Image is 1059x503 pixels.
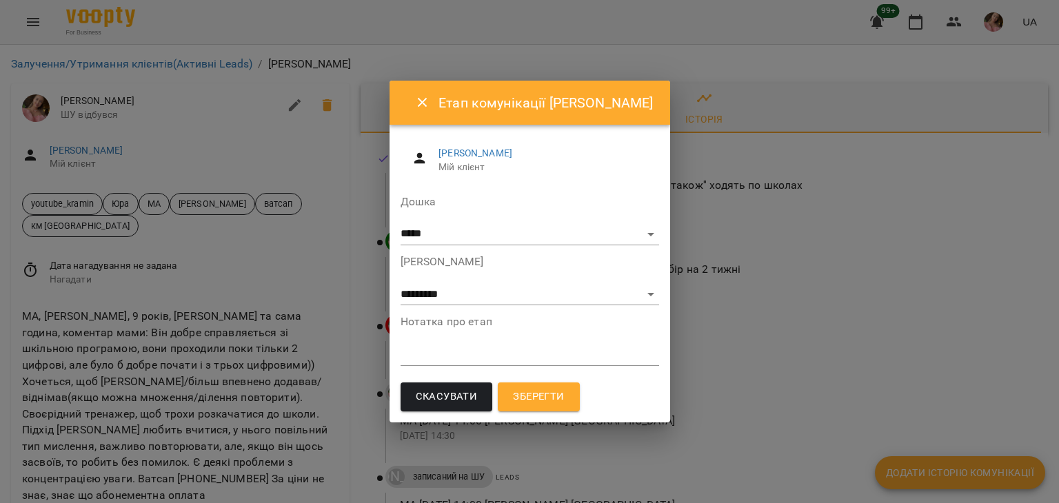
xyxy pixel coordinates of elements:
label: Нотатка про етап [401,316,659,327]
span: Скасувати [416,388,478,406]
label: Дошка [401,196,659,207]
span: Зберегти [513,388,564,406]
label: [PERSON_NAME] [401,256,659,267]
span: Мій клієнт [438,161,647,174]
button: Зберегти [498,382,579,411]
button: Close [406,86,439,119]
button: Скасувати [401,382,493,411]
h6: Етап комунікації [PERSON_NAME] [438,92,653,114]
a: [PERSON_NAME] [438,147,512,158]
